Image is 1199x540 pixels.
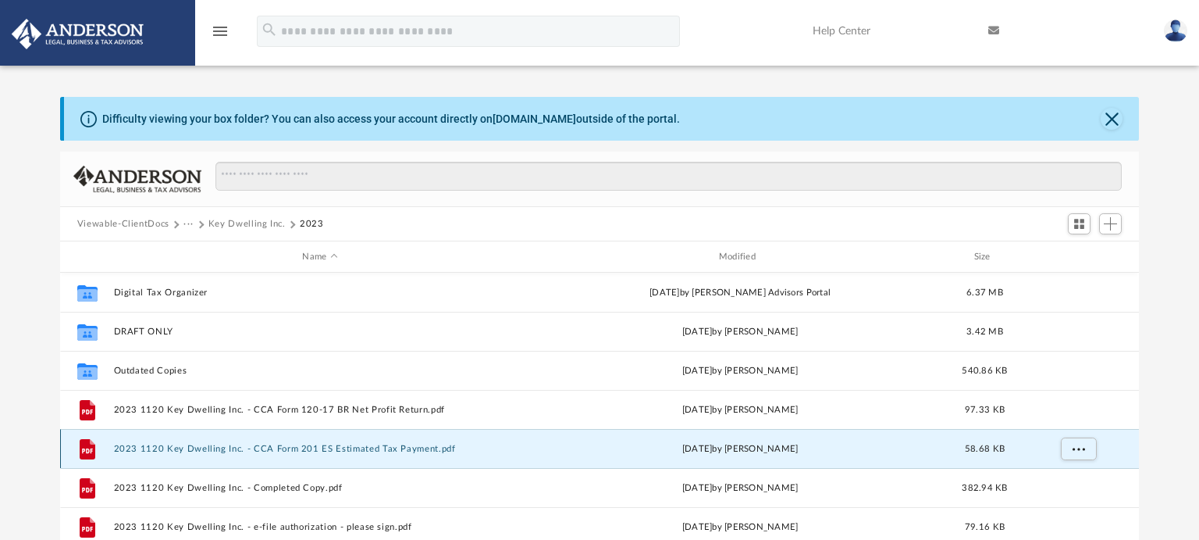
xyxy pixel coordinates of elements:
button: Close [1101,108,1123,130]
div: id [67,250,106,264]
button: DRAFT ONLY [113,327,526,337]
button: 2023 1120 Key Dwelling Inc. - e-file authorization - please sign.pdf [113,522,526,532]
div: Difficulty viewing your box folder? You can also access your account directly on outside of the p... [102,111,680,127]
div: [DATE] by [PERSON_NAME] [533,481,946,495]
span: 3.42 MB [966,327,1003,336]
div: [DATE] by [PERSON_NAME] Advisors Portal [533,286,946,300]
button: ··· [183,217,194,231]
div: Size [953,250,1016,264]
button: Key Dwelling Inc. [208,217,286,231]
button: More options [1060,438,1096,461]
img: Anderson Advisors Platinum Portal [7,19,148,49]
div: [DATE] by [PERSON_NAME] [533,325,946,339]
i: search [261,21,278,38]
div: id [1023,250,1132,264]
div: [DATE] by [PERSON_NAME] [533,520,946,535]
span: 58.68 KB [965,445,1005,453]
div: Modified [533,250,947,264]
span: 97.33 KB [965,406,1005,414]
button: Digital Tax Organizer [113,288,526,298]
button: Switch to Grid View [1068,213,1091,235]
img: User Pic [1164,20,1187,42]
button: 2023 [300,217,324,231]
input: Search files and folders [215,162,1123,191]
div: Name [112,250,526,264]
span: 382.94 KB [962,484,1007,492]
div: [DATE] by [PERSON_NAME] [533,442,946,456]
div: [DATE] by [PERSON_NAME] [533,364,946,378]
a: [DOMAIN_NAME] [493,113,576,125]
button: 2023 1120 Key Dwelling Inc. - Completed Copy.pdf [113,483,526,493]
a: menu [211,30,229,41]
div: [DATE] by [PERSON_NAME] [533,403,946,417]
button: Viewable-ClientDocs [77,217,169,231]
span: 540.86 KB [962,367,1007,375]
button: Add [1099,213,1123,235]
span: 6.37 MB [966,288,1003,297]
button: Outdated Copies [113,366,526,376]
button: 2023 1120 Key Dwelling Inc. - CCA Form 120-17 BR Net Profit Return.pdf [113,405,526,415]
i: menu [211,22,229,41]
span: 79.16 KB [965,523,1005,531]
button: 2023 1120 Key Dwelling Inc. - CCA Form 201 ES Estimated Tax Payment.pdf [113,444,526,454]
